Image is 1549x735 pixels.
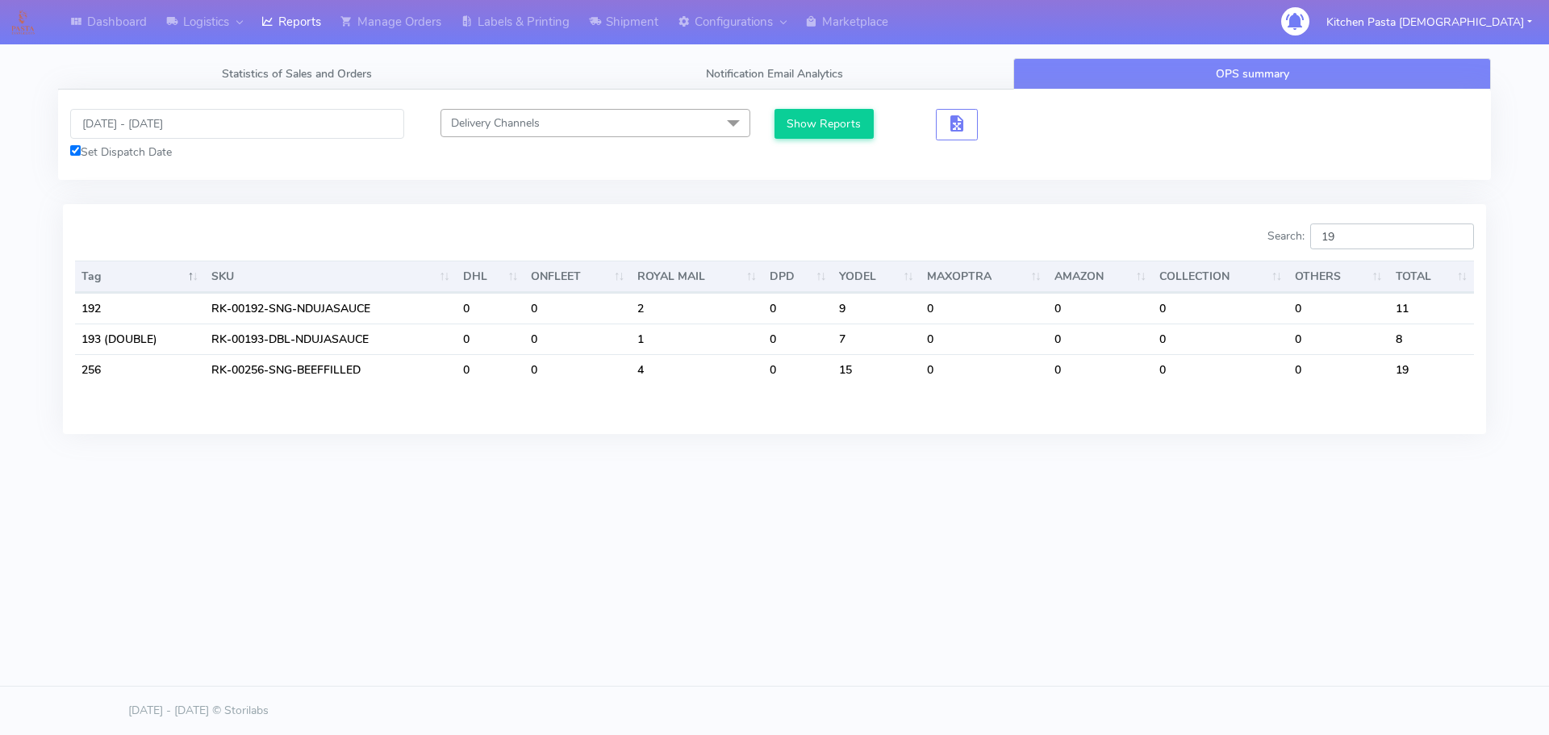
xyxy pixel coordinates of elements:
[205,324,457,354] td: RK-00193-DBL-NDUJASAUCE
[1310,223,1474,249] input: Search:
[833,293,920,324] td: 9
[833,261,920,293] th: YODEL : activate to sort column ascending
[631,293,763,324] td: 2
[1153,354,1288,385] td: 0
[205,293,457,324] td: RK-00192-SNG-NDUJASAUCE
[205,261,457,293] th: SKU: activate to sort column ascending
[222,66,372,81] span: Statistics of Sales and Orders
[524,261,631,293] th: ONFLEET : activate to sort column ascending
[1153,261,1288,293] th: COLLECTION : activate to sort column ascending
[1153,324,1288,354] td: 0
[1048,354,1153,385] td: 0
[921,261,1048,293] th: MAXOPTRA : activate to sort column ascending
[75,324,205,354] td: 193 (DOUBLE)
[75,293,205,324] td: 192
[631,261,763,293] th: ROYAL MAIL : activate to sort column ascending
[706,66,843,81] span: Notification Email Analytics
[1288,293,1388,324] td: 0
[921,293,1048,324] td: 0
[70,144,404,161] div: Set Dispatch Date
[774,109,874,139] button: Show Reports
[457,354,525,385] td: 0
[1389,354,1474,385] td: 19
[763,293,833,324] td: 0
[1389,324,1474,354] td: 8
[457,261,525,293] th: DHL : activate to sort column ascending
[921,354,1048,385] td: 0
[1048,261,1153,293] th: AMAZON : activate to sort column ascending
[631,324,763,354] td: 1
[524,293,631,324] td: 0
[631,354,763,385] td: 4
[457,324,525,354] td: 0
[524,324,631,354] td: 0
[70,109,404,139] input: Pick the Daterange
[1267,223,1474,249] label: Search:
[58,58,1491,90] ul: Tabs
[1288,354,1388,385] td: 0
[524,354,631,385] td: 0
[1048,324,1153,354] td: 0
[833,324,920,354] td: 7
[1048,293,1153,324] td: 0
[921,324,1048,354] td: 0
[1389,261,1474,293] th: TOTAL : activate to sort column ascending
[457,293,525,324] td: 0
[1288,261,1388,293] th: OTHERS : activate to sort column ascending
[1288,324,1388,354] td: 0
[1314,6,1544,39] button: Kitchen Pasta [DEMOGRAPHIC_DATA]
[1389,293,1474,324] td: 11
[763,324,833,354] td: 0
[75,354,205,385] td: 256
[1153,293,1288,324] td: 0
[205,354,457,385] td: RK-00256-SNG-BEEFFILLED
[833,354,920,385] td: 15
[75,261,205,293] th: Tag: activate to sort column descending
[451,115,540,131] span: Delivery Channels
[763,354,833,385] td: 0
[763,261,833,293] th: DPD : activate to sort column ascending
[1216,66,1289,81] span: OPS summary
